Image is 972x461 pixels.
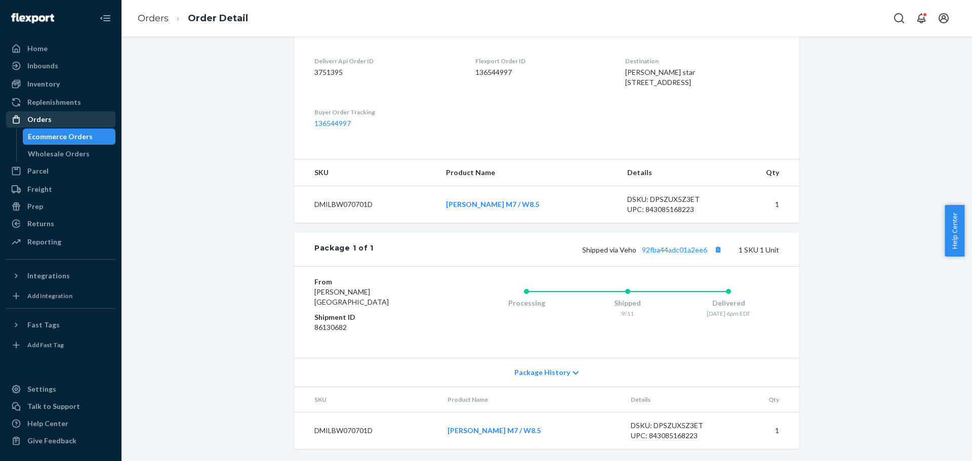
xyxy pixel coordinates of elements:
[314,108,459,116] dt: Buyer Order Tracking
[934,8,954,28] button: Open account menu
[27,291,72,300] div: Add Integration
[6,94,115,110] a: Replenishments
[678,298,779,308] div: Delivered
[625,57,779,65] dt: Destination
[945,205,964,257] button: Help Center
[475,57,610,65] dt: Flexport Order ID
[23,129,116,145] a: Ecommerce Orders
[6,415,115,432] a: Help Center
[294,159,438,186] th: SKU
[27,320,60,330] div: Fast Tags
[6,234,115,250] a: Reporting
[314,287,389,306] span: [PERSON_NAME][GEOGRAPHIC_DATA]
[314,243,374,256] div: Package 1 of 1
[28,132,93,142] div: Ecommerce Orders
[27,166,49,176] div: Parcel
[627,194,722,204] div: DSKU: DPSZUX5Z3ET
[28,149,90,159] div: Wholesale Orders
[627,204,722,215] div: UPC: 843085168223
[631,421,726,431] div: DSKU: DPSZUX5Z3ET
[678,309,779,318] div: [DATE] 6pm EDT
[6,111,115,128] a: Orders
[27,219,54,229] div: Returns
[11,13,54,23] img: Flexport logo
[27,79,60,89] div: Inventory
[6,40,115,57] a: Home
[27,401,80,411] div: Talk to Support
[27,418,68,429] div: Help Center
[631,431,726,441] div: UPC: 843085168223
[27,114,52,124] div: Orders
[314,119,351,128] a: 136544997
[6,398,115,414] a: Talk to Support
[294,387,439,412] th: SKU
[27,97,81,107] div: Replenishments
[314,322,435,332] dd: 86130682
[188,13,248,24] a: Order Detail
[27,271,70,281] div: Integrations
[619,159,731,186] th: Details
[314,67,459,77] dd: 3751395
[27,184,52,194] div: Freight
[374,243,779,256] div: 1 SKU 1 Unit
[6,216,115,232] a: Returns
[911,8,931,28] button: Open notifications
[475,67,610,77] dd: 136544997
[138,13,169,24] a: Orders
[6,76,115,92] a: Inventory
[6,198,115,215] a: Prep
[439,387,623,412] th: Product Name
[577,309,678,318] div: 9/11
[294,412,439,449] td: DMILBW070701D
[6,288,115,304] a: Add Integration
[314,57,459,65] dt: Deliverr Api Order ID
[625,68,695,87] span: [PERSON_NAME] star [STREET_ADDRESS]
[889,8,909,28] button: Open Search Box
[711,243,724,256] button: Copy tracking number
[27,44,48,54] div: Home
[734,387,799,412] th: Qty
[642,245,707,254] a: 92fba44adc01a2ee6
[6,163,115,179] a: Parcel
[27,61,58,71] div: Inbounds
[314,277,435,287] dt: From
[438,159,620,186] th: Product Name
[476,298,577,308] div: Processing
[23,146,116,162] a: Wholesale Orders
[731,159,799,186] th: Qty
[27,201,43,212] div: Prep
[27,237,61,247] div: Reporting
[314,312,435,322] dt: Shipment ID
[6,181,115,197] a: Freight
[6,337,115,353] a: Add Fast Tag
[514,367,570,378] span: Package History
[734,412,799,449] td: 1
[6,317,115,333] button: Fast Tags
[95,8,115,28] button: Close Navigation
[623,387,734,412] th: Details
[731,186,799,223] td: 1
[27,341,64,349] div: Add Fast Tag
[130,4,256,33] ol: breadcrumbs
[448,426,541,435] a: [PERSON_NAME] M7 / W8.5
[446,200,539,208] a: [PERSON_NAME] M7 / W8.5
[6,268,115,284] button: Integrations
[577,298,678,308] div: Shipped
[6,433,115,449] button: Give Feedback
[6,381,115,397] a: Settings
[582,245,724,254] span: Shipped via Veho
[27,436,76,446] div: Give Feedback
[294,186,438,223] td: DMILBW070701D
[27,384,56,394] div: Settings
[6,58,115,74] a: Inbounds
